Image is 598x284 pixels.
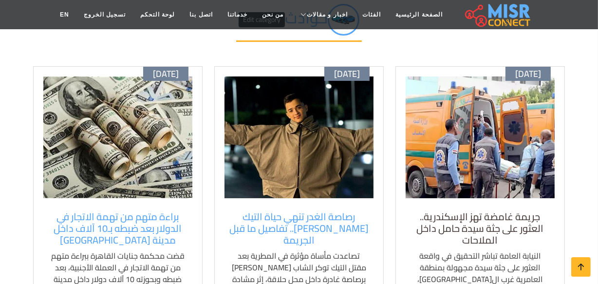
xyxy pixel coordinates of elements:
[388,5,450,24] a: الصفحة الرئيسية
[406,76,555,198] img: موقع العثور على جثة السيدة الحامل داخل الملاحات غرب الإسكندرية
[229,211,369,246] a: رصاصة الغدر تنهي حياة التيك [PERSON_NAME].. تفاصيل ما قبل الجريمة
[334,69,360,79] span: [DATE]
[53,5,76,24] a: EN
[411,211,550,246] a: جريمة غامضة تهز الإسكندرية.. العثور على جثة سيدة حامل داخل الملاحات
[76,5,133,24] a: تسجيل الخروج
[224,76,374,198] img: التيك توكر يوسف شلش ضحية رصاصة غدر في المطرية بعد خلاف بين شقيقه وتجار مخدرات
[355,5,388,24] a: الفئات
[515,69,541,79] span: [DATE]
[220,5,255,24] a: خدماتنا
[291,5,355,24] a: اخبار و مقالات
[465,2,530,27] img: main.misr_connect
[307,10,348,19] span: اخبار و مقالات
[255,5,291,24] a: من نحن
[48,211,187,246] a: براءة متهم من تهمة الاتجار في الدولار بعد ضبطه بـ10 آلاف داخل مدينة [GEOGRAPHIC_DATA]
[43,76,192,198] img: محكمة الجنايات تصدر حكمًا ببراءة متهم من تهمة الاتجار في العملة الأجنبية بعد ضبطه بـ10 آلاف دولار...
[133,5,182,24] a: لوحة التحكم
[153,69,179,79] span: [DATE]
[182,5,220,24] a: اتصل بنا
